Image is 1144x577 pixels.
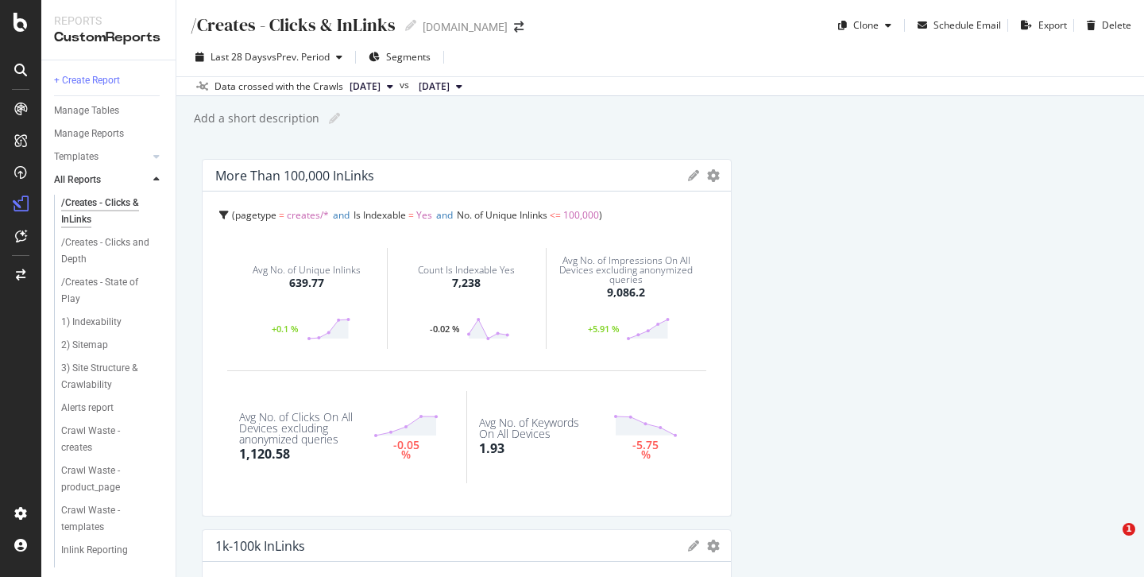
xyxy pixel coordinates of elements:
div: /Creates - Clicks and Depth [61,234,152,268]
div: Schedule Email [933,18,1001,32]
div: Manage Tables [54,103,119,119]
div: Delete [1102,18,1131,32]
span: vs Prev. Period [267,50,330,64]
a: /Creates - Clicks and Depth [61,234,164,268]
button: [DATE] [343,77,400,96]
div: [DOMAIN_NAME] [423,19,508,35]
a: Manage Reports [54,126,164,142]
div: /Creates - Clicks & InLinks [61,195,152,228]
div: More than 100,000 InLinks [215,168,374,184]
div: Alerts report [61,400,114,416]
span: No. of Unique Inlinks [457,208,547,222]
button: [DATE] [412,77,469,96]
div: All Reports [54,172,101,188]
span: <= [550,208,561,222]
span: Last 28 Days [211,50,267,64]
i: Edit report name [329,113,340,124]
div: 7,238 [452,275,481,291]
div: /Creates - Clicks & InLinks [189,13,396,37]
span: = [408,208,414,222]
div: -0.05 % [390,440,423,460]
div: Avg No. of Clicks On All Devices excluding anonymized queries [239,412,357,445]
span: = [279,208,284,222]
div: 1.93 [479,440,504,458]
div: Avg No. of Impressions On All Devices excluding anonymized queries [551,256,701,285]
button: Schedule Email [911,13,1001,38]
button: Last 28 DaysvsPrev. Period [189,45,349,70]
a: Crawl Waste - product_page [61,463,164,496]
div: Crawl Waste - creates [61,423,149,456]
a: Inlink Reporting [61,542,164,559]
a: Manage Tables [54,103,164,119]
a: 3) Site Structure & Crawlability [61,360,164,393]
div: 3) Site Structure & Crawlability [61,360,153,393]
div: More than 100,000 InLinksgeargearpagetype = creates/*andIs Indexable = YesandNo. of Unique Inlink... [202,159,732,517]
div: + Create Report [54,72,120,89]
div: gear [707,540,720,552]
span: Yes [416,208,432,222]
div: +0.1 % [263,325,307,333]
a: Crawl Waste - creates [61,423,164,456]
div: -0.02 % [423,325,467,333]
a: /Creates - Clicks & InLinks [61,195,164,228]
div: Templates [54,149,99,165]
div: Crawl Waste - product_page [61,463,153,496]
div: Inlink Reporting [61,542,128,559]
div: 639.77 [289,275,324,291]
div: 1,120.58 [239,445,290,463]
div: CustomReports [54,29,163,47]
div: Avg No. of Keywords On All Devices [479,417,597,440]
div: Add a short description [192,110,319,126]
div: 1) Indexability [61,314,122,331]
span: creates/* [287,208,329,222]
div: arrow-right-arrow-left [514,21,524,33]
div: gear [707,170,720,181]
div: Count Is Indexable Yes [418,265,515,275]
span: 2025 Aug. 31st [419,79,450,94]
span: pagetype [235,208,276,222]
span: and [333,208,350,222]
button: Export [1015,13,1067,38]
div: Reports [54,13,163,29]
div: 2) Sitemap [61,337,108,354]
div: Manage Reports [54,126,124,142]
a: /Creates - State of Play [61,274,164,308]
div: Export [1038,18,1067,32]
iframe: Intercom live chat [1090,523,1128,561]
div: Data crossed with the Crawls [214,79,343,94]
button: Segments [362,45,437,70]
div: /Creates - State of Play [61,274,150,308]
div: +5.91 % [582,325,627,333]
div: Avg No. of Unique Inlinks [253,265,361,275]
span: 1 [1123,523,1135,536]
span: 2025 Sep. 28th [350,79,381,94]
button: Clone [832,13,898,38]
a: Crawl Waste - templates [61,502,164,536]
a: All Reports [54,172,149,188]
span: vs [400,78,412,92]
a: + Create Report [54,72,164,89]
a: 1) Indexability [61,314,164,331]
div: 1k-100k InLinks [215,538,305,554]
span: Segments [386,50,431,64]
div: Clone [853,18,879,32]
span: 100,000 [563,208,599,222]
div: Crawl Waste - templates [61,502,151,536]
i: Edit report name [405,20,416,31]
a: Alerts report [61,400,164,416]
a: Templates [54,149,149,165]
a: 2) Sitemap [61,337,164,354]
button: Delete [1080,13,1131,38]
div: 9,086.2 [607,285,645,300]
span: and [436,208,453,222]
div: -5.75 % [629,440,662,460]
span: Is Indexable [354,208,406,222]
